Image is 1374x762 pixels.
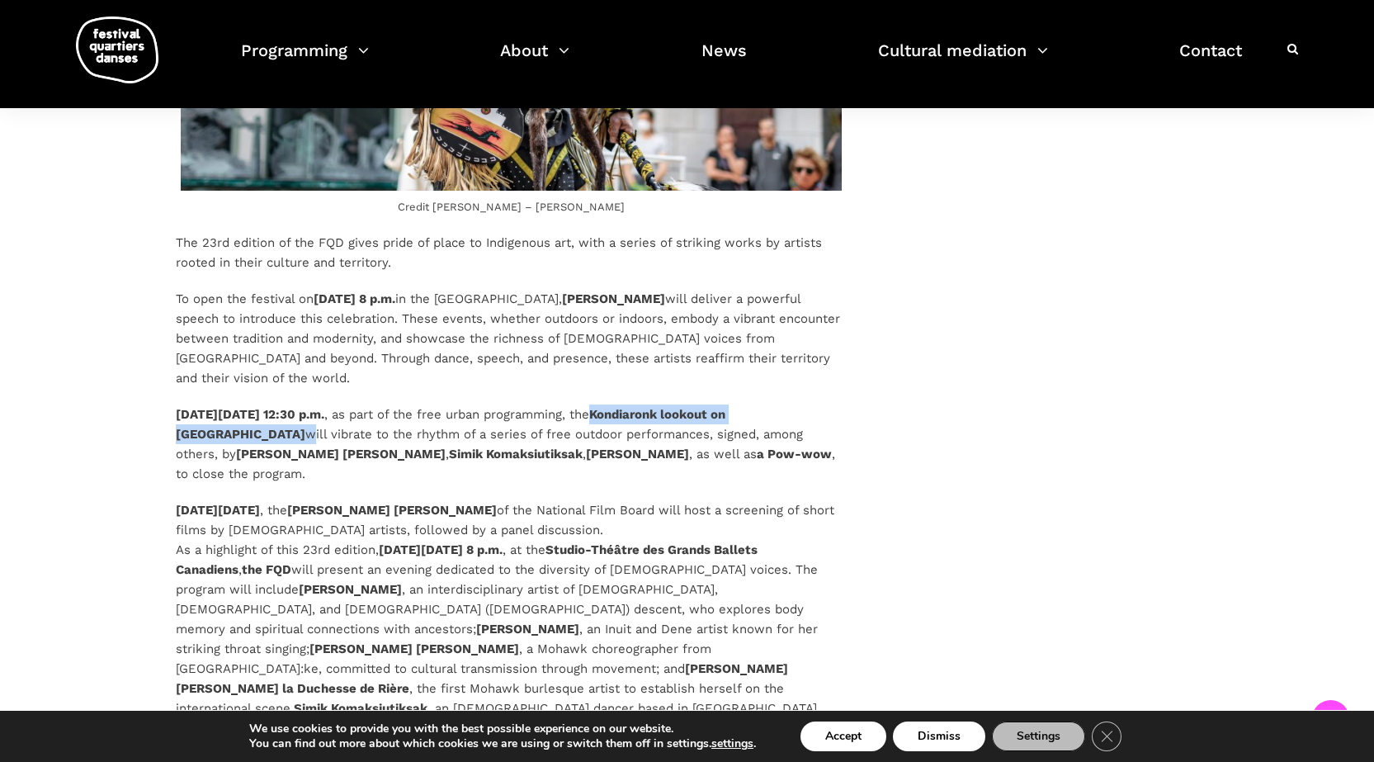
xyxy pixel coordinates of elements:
[176,582,804,637] font: , an interdisciplinary artist of [DEMOGRAPHIC_DATA], [DEMOGRAPHIC_DATA], and [DEMOGRAPHIC_DATA] (...
[176,427,803,461] font: will vibrate to the rhythm of a series of free outdoor performances, signed, among others, by
[825,728,862,744] font: Accept
[918,728,961,744] font: Dismiss
[562,291,665,306] font: [PERSON_NAME]
[76,17,158,83] img: logo-fqd-med
[476,622,579,637] font: [PERSON_NAME]
[701,36,747,85] a: News
[757,447,832,461] font: a Pow-wow
[449,447,583,461] font: Simik Komaksiutiksak
[1092,722,1121,751] button: Close GDPR Cookie Banner
[379,542,503,557] font: [DATE][DATE] 8 p.m.
[395,291,562,306] font: in the [GEOGRAPHIC_DATA],
[249,736,711,751] font: You can find out more about which cookies we are using or switch them off in settings.
[236,447,446,461] font: [PERSON_NAME] [PERSON_NAME]
[701,40,747,60] font: News
[1179,40,1242,60] font: Contact
[176,701,820,736] font: , an [DEMOGRAPHIC_DATA] dancer based in [GEOGRAPHIC_DATA]. The
[241,40,347,60] font: Programming
[446,447,449,461] font: ,
[176,503,260,518] font: [DATE][DATE]
[1017,728,1060,744] font: Settings
[242,562,291,577] font: the FQD
[878,40,1027,60] font: Cultural mediation
[176,681,784,716] font: , the first Mohawk burlesque artist to establish herself on the international scene.
[294,701,427,716] font: Simik Komaksiutiksak
[176,562,818,597] font: will present an evening dedicated to the diversity of [DEMOGRAPHIC_DATA] voices. The program will...
[249,721,673,736] font: We use cookies to provide you with the best possible experience on our website.
[1179,36,1242,85] a: Contact
[176,291,314,306] font: To open the festival on
[500,36,569,85] a: About
[176,291,840,386] font: will deliver a powerful speech to introduce this celebration. These events, whether outdoors or i...
[689,447,757,461] font: , as well as
[299,582,402,597] font: [PERSON_NAME]
[503,542,545,557] font: , at the
[711,736,753,751] button: settings
[309,641,519,656] font: [PERSON_NAME] [PERSON_NAME]
[260,503,287,518] font: , the
[500,40,548,60] font: About
[176,542,379,557] font: As a highlight of this 23rd edition,
[878,36,1048,85] a: Cultural mediation
[287,503,497,518] font: [PERSON_NAME] [PERSON_NAME]
[583,447,586,461] font: ,
[238,562,242,577] font: ,
[893,722,985,751] button: Dismiss
[800,722,886,751] button: Accept
[398,201,625,213] font: Credit [PERSON_NAME] – [PERSON_NAME]
[586,447,689,461] font: [PERSON_NAME]
[314,291,395,306] font: [DATE] 8 p.m.
[176,407,324,422] font: [DATE][DATE] 12:30 p.m.
[992,722,1085,751] button: Settings
[324,407,589,422] font: , as part of the free urban programming, the
[241,36,369,85] a: Programming
[176,235,822,270] font: The 23rd edition of the FQD gives pride of place to Indigenous art, with a series of striking wor...
[711,736,753,751] font: settings
[753,736,756,751] font: .
[176,503,834,537] font: of the National Film Board will host a screening of short films by [DEMOGRAPHIC_DATA] artists, fo...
